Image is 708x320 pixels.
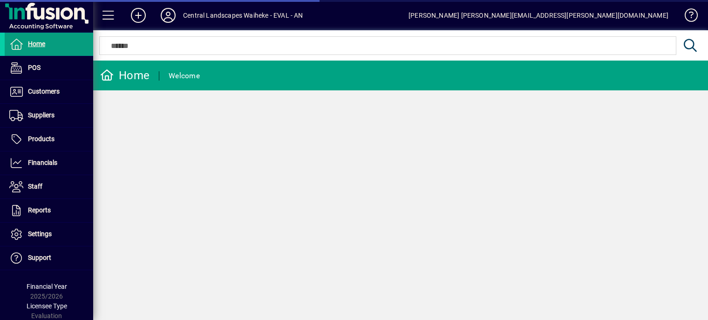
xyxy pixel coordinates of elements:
span: Financials [28,159,57,166]
div: Home [100,68,150,83]
a: Financials [5,151,93,175]
a: POS [5,56,93,80]
span: POS [28,64,41,71]
span: Products [28,135,54,143]
button: Add [123,7,153,24]
a: Support [5,246,93,270]
span: Suppliers [28,111,54,119]
span: Support [28,254,51,261]
a: Reports [5,199,93,222]
div: Central Landscapes Waiheke - EVAL - AN [183,8,303,23]
span: Licensee Type [27,302,67,310]
a: Staff [5,175,93,198]
span: Customers [28,88,60,95]
button: Profile [153,7,183,24]
a: Suppliers [5,104,93,127]
a: Settings [5,223,93,246]
span: Staff [28,183,42,190]
span: Financial Year [27,283,67,290]
div: [PERSON_NAME] [PERSON_NAME][EMAIL_ADDRESS][PERSON_NAME][DOMAIN_NAME] [408,8,668,23]
a: Customers [5,80,93,103]
span: Home [28,40,45,48]
a: Products [5,128,93,151]
div: Welcome [169,68,200,83]
span: Settings [28,230,52,238]
a: Knowledge Base [678,2,696,32]
span: Reports [28,206,51,214]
